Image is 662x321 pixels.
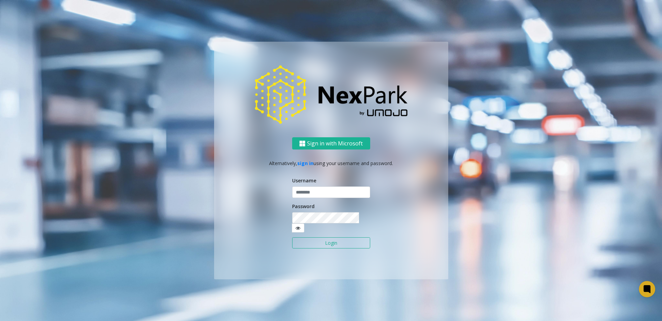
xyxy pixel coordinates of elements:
label: Username [292,177,316,184]
label: Password [292,203,315,210]
button: Sign in with Microsoft [292,137,370,150]
p: Alternatively, using your username and password. [221,160,441,167]
button: Login [292,237,370,249]
a: sign in [297,160,314,166]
